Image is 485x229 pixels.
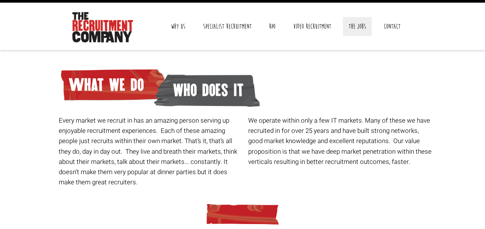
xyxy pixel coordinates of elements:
a: Video Recruitment [288,17,337,36]
p: Every market we recruit in has an amazing person serving up enjoyable recruitment experiences. Ea... [59,115,242,187]
p: We operate within only a few IT markets. Many of these we have recruited in for over 25 years and... [248,115,432,167]
a: Contact [378,17,406,36]
a: Why Us [165,17,191,36]
a: RPO [263,17,281,36]
span: . [408,157,410,167]
a: Specialist Recruitment [197,17,257,36]
img: The Recruitment Company [72,12,133,42]
a: The Jobs [343,17,372,36]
